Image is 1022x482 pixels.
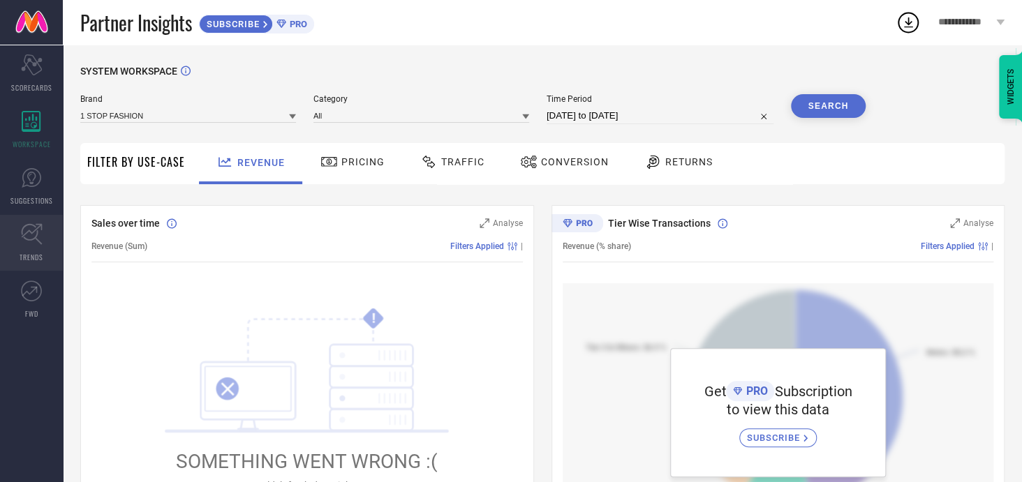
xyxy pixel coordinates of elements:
[547,107,773,124] input: Select time period
[176,450,438,473] span: SOMETHING WENT WRONG :(
[493,218,523,228] span: Analyse
[727,401,829,418] span: to view this data
[950,218,960,228] svg: Zoom
[237,157,285,168] span: Revenue
[80,94,296,104] span: Brand
[341,156,385,167] span: Pricing
[551,214,603,235] div: Premium
[541,156,609,167] span: Conversion
[608,218,711,229] span: Tier Wise Transactions
[200,19,263,29] span: SUBSCRIBE
[13,139,51,149] span: WORKSPACE
[450,241,504,251] span: Filters Applied
[91,241,147,251] span: Revenue (Sum)
[665,156,713,167] span: Returns
[20,252,43,262] span: TRENDS
[441,156,484,167] span: Traffic
[747,432,803,443] span: SUBSCRIBE
[791,94,866,118] button: Search
[963,218,993,228] span: Analyse
[521,241,523,251] span: |
[742,384,767,398] span: PRO
[547,94,773,104] span: Time Period
[921,241,975,251] span: Filters Applied
[991,241,993,251] span: |
[774,383,852,400] span: Subscription
[87,153,185,170] span: Filter By Use-Case
[371,310,375,326] tspan: !
[480,218,489,228] svg: Zoom
[10,195,53,206] span: SUGGESTIONS
[91,218,160,229] span: Sales over time
[11,82,52,93] span: SCORECARDS
[80,66,177,77] span: SYSTEM WORKSPACE
[25,308,38,319] span: FWD
[199,11,314,33] a: SUBSCRIBEPRO
[563,241,631,251] span: Revenue (% share)
[704,383,726,400] span: Get
[286,19,307,29] span: PRO
[896,10,921,35] div: Open download list
[739,418,817,447] a: SUBSCRIBE
[313,94,529,104] span: Category
[80,8,192,37] span: Partner Insights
